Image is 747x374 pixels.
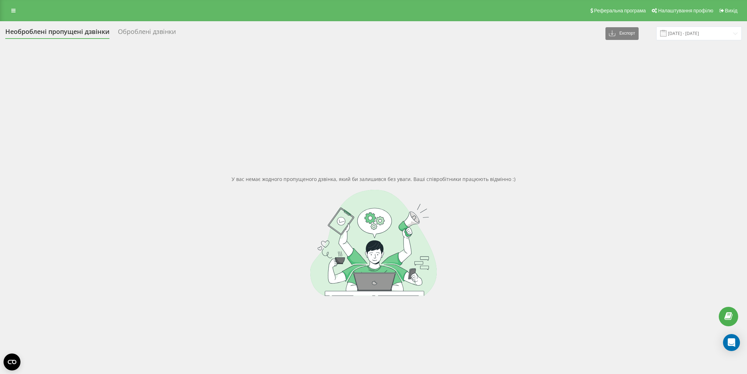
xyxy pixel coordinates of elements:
[605,27,639,40] button: Експорт
[725,8,737,13] span: Вихід
[658,8,713,13] span: Налаштування профілю
[723,334,740,351] div: Open Intercom Messenger
[5,28,109,39] div: Необроблені пропущені дзвінки
[118,28,176,39] div: Оброблені дзвінки
[4,353,20,370] button: Open CMP widget
[594,8,646,13] span: Реферальна програма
